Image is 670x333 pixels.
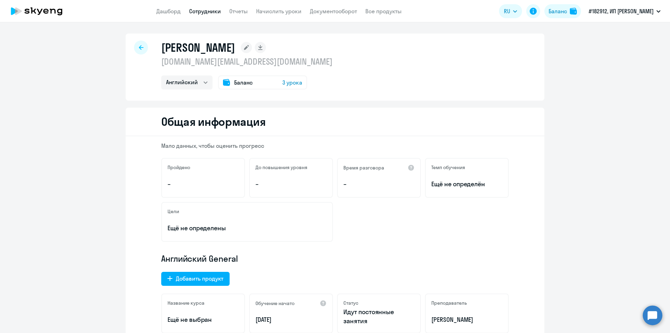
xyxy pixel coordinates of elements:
[365,8,402,15] a: Все продукты
[343,165,384,171] h5: Время разговора
[589,7,654,15] p: #182912, ИП [PERSON_NAME]
[167,224,327,233] p: Ещё не определены
[431,180,502,189] span: Ещё не определён
[161,56,333,67] p: [DOMAIN_NAME][EMAIL_ADDRESS][DOMAIN_NAME]
[431,300,467,306] h5: Преподаватель
[431,315,502,324] p: [PERSON_NAME]
[255,180,327,189] p: –
[570,8,577,15] img: balance
[343,180,415,189] p: –
[161,41,235,55] h1: [PERSON_NAME]
[161,115,266,129] h2: Общая информация
[176,274,223,283] div: Добавить продукт
[167,180,239,189] p: –
[161,272,230,286] button: Добавить продукт
[255,300,295,306] h5: Обучение начато
[229,8,248,15] a: Отчеты
[167,208,179,215] h5: Цели
[343,300,358,306] h5: Статус
[167,300,204,306] h5: Название курса
[343,307,415,326] p: Идут постоянные занятия
[156,8,181,15] a: Дашборд
[255,315,327,324] p: [DATE]
[161,142,509,150] p: Мало данных, чтобы оценить прогресс
[310,8,357,15] a: Документооборот
[504,7,510,15] span: RU
[256,8,301,15] a: Начислить уроки
[167,315,239,324] p: Ещё не выбран
[234,78,253,87] span: Баланс
[255,164,307,171] h5: До повышения уровня
[282,78,302,87] span: 3 урока
[167,164,190,171] h5: Пройдено
[189,8,221,15] a: Сотрудники
[499,4,522,18] button: RU
[161,253,238,264] span: Английский General
[585,3,664,20] button: #182912, ИП [PERSON_NAME]
[431,164,465,171] h5: Темп обучения
[544,4,581,18] button: Балансbalance
[549,7,567,15] div: Баланс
